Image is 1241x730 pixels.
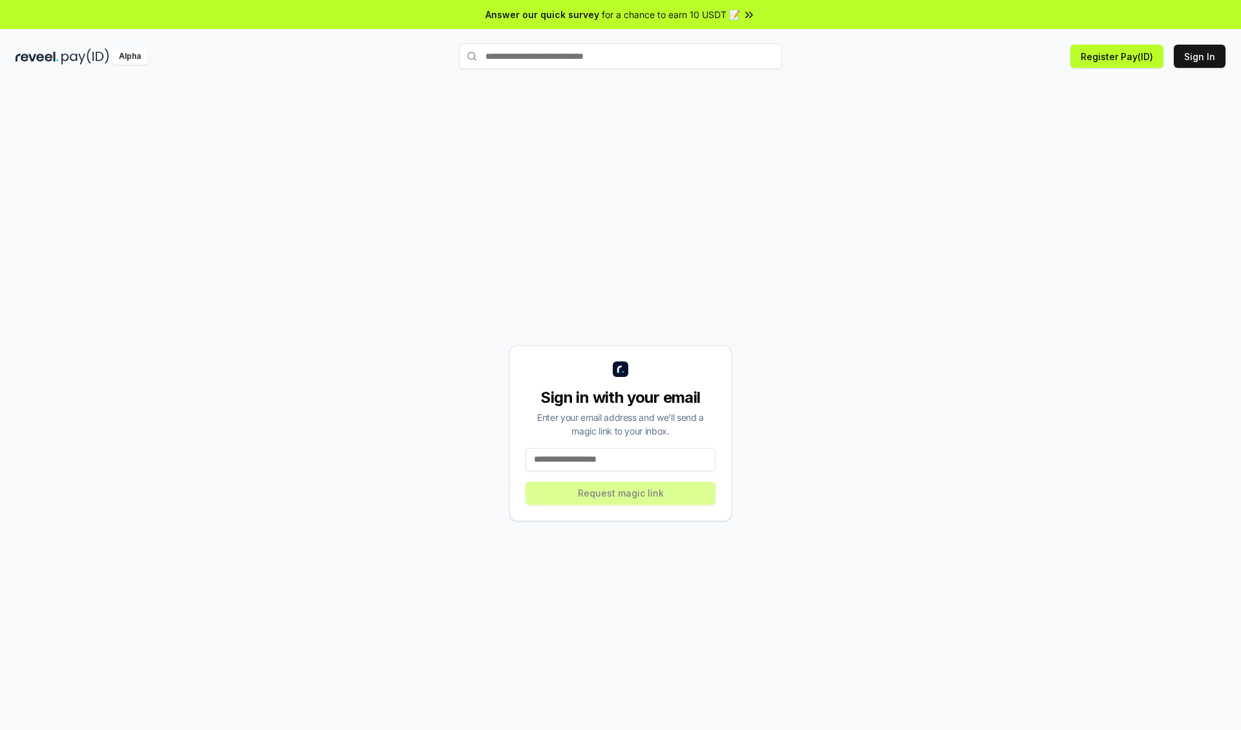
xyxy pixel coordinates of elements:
div: Enter your email address and we’ll send a magic link to your inbox. [525,411,716,438]
button: Register Pay(ID) [1070,45,1163,68]
div: Sign in with your email [525,387,716,408]
img: pay_id [61,48,109,65]
div: Alpha [112,48,148,65]
span: Answer our quick survey [485,8,599,21]
img: reveel_dark [16,48,59,65]
img: logo_small [613,361,628,377]
button: Sign In [1174,45,1225,68]
span: for a chance to earn 10 USDT 📝 [602,8,740,21]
